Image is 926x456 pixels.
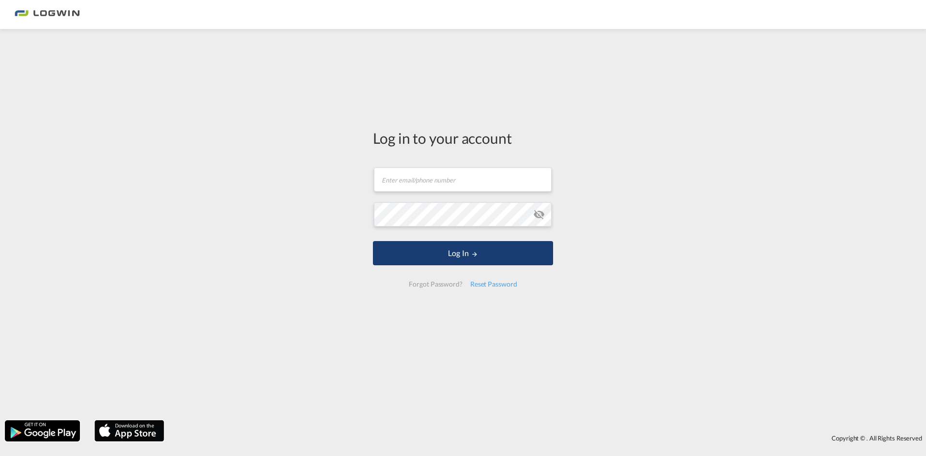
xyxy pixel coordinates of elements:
div: Forgot Password? [405,275,466,293]
img: apple.png [93,419,165,442]
button: LOGIN [373,241,553,265]
img: google.png [4,419,81,442]
md-icon: icon-eye-off [533,209,545,220]
div: Log in to your account [373,128,553,148]
img: bc73a0e0d8c111efacd525e4c8ad7d32.png [15,4,80,26]
input: Enter email/phone number [374,167,552,192]
div: Reset Password [466,275,521,293]
div: Copyright © . All Rights Reserved [169,430,926,446]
